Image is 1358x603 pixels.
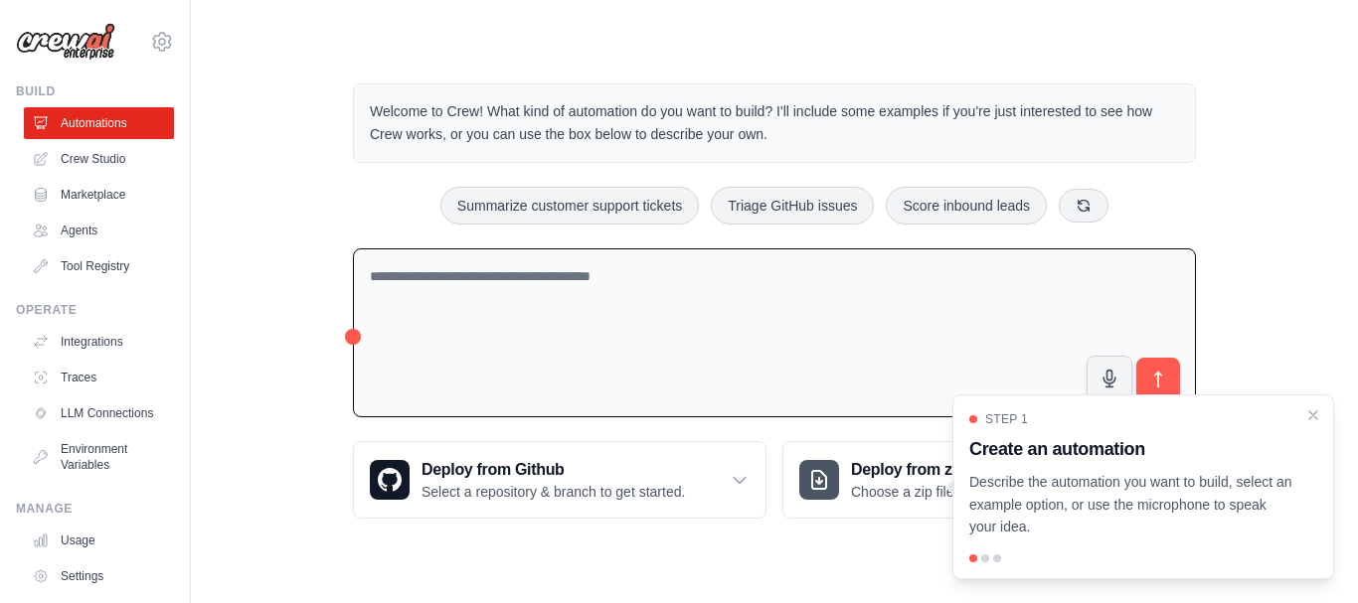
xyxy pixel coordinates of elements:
[16,302,174,318] div: Operate
[24,250,174,282] a: Tool Registry
[422,482,685,502] p: Select a repository & branch to get started.
[969,471,1293,538] p: Describe the automation you want to build, select an example option, or use the microphone to spe...
[24,560,174,592] a: Settings
[440,187,699,225] button: Summarize customer support tickets
[24,525,174,556] a: Usage
[969,435,1293,463] h3: Create an automation
[985,411,1028,427] span: Step 1
[24,433,174,481] a: Environment Variables
[1305,407,1321,423] button: Close walkthrough
[422,458,685,482] h3: Deploy from Github
[851,482,1019,502] p: Choose a zip file to upload.
[24,179,174,211] a: Marketplace
[24,397,174,429] a: LLM Connections
[16,83,174,99] div: Build
[16,501,174,517] div: Manage
[16,23,115,61] img: Logo
[370,100,1179,146] p: Welcome to Crew! What kind of automation do you want to build? I'll include some examples if you'...
[711,187,874,225] button: Triage GitHub issues
[24,362,174,393] a: Traces
[24,326,174,358] a: Integrations
[886,187,1047,225] button: Score inbound leads
[851,458,1019,482] h3: Deploy from zip file
[24,215,174,246] a: Agents
[24,107,174,139] a: Automations
[24,143,174,175] a: Crew Studio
